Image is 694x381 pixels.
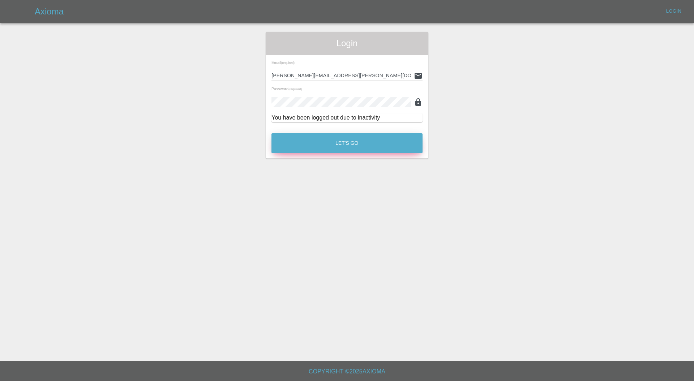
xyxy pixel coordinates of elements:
a: Login [662,6,685,17]
div: You have been logged out due to inactivity [271,113,423,122]
button: Let's Go [271,133,423,153]
small: (required) [288,88,302,91]
span: Login [271,38,423,49]
span: Password [271,87,302,91]
h6: Copyright © 2025 Axioma [6,367,688,377]
small: (required) [281,61,295,65]
span: Email [271,60,295,65]
h5: Axioma [35,6,64,17]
